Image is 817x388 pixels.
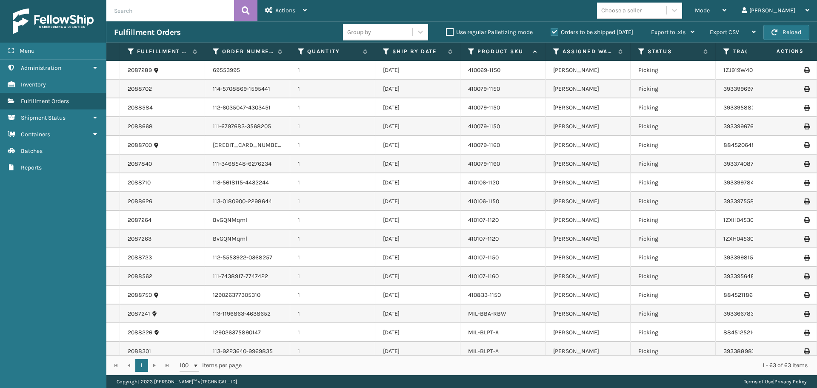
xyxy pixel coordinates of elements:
[804,198,809,204] i: Print Label
[290,267,375,286] td: 1
[275,7,295,14] span: Actions
[290,305,375,323] td: 1
[290,323,375,342] td: 1
[468,179,499,186] a: 410106-1120
[563,48,614,55] label: Assigned Warehouse
[631,248,716,267] td: Picking
[723,123,764,130] a: 393399676423
[375,173,460,192] td: [DATE]
[205,61,290,80] td: 69553995
[631,98,716,117] td: Picking
[205,80,290,98] td: 114-5708869-1595441
[631,267,716,286] td: Picking
[128,160,152,168] a: 2087840
[468,216,499,224] a: 410107-1120
[20,47,34,55] span: Menu
[290,230,375,248] td: 1
[307,48,359,55] label: Quantity
[375,267,460,286] td: [DATE]
[468,310,506,317] a: MIL-BBA-RBW
[21,64,61,72] span: Administration
[137,48,189,55] label: Fulfillment Order Id
[128,253,152,262] a: 2088723
[723,273,765,280] a: 393395648954
[546,155,631,173] td: [PERSON_NAME]
[375,192,460,211] td: [DATE]
[21,131,50,138] span: Containers
[804,330,809,336] i: Print Label
[723,160,762,167] a: 393374087177
[21,98,69,105] span: Fulfillment Orders
[723,310,764,317] a: 393366783507
[723,104,766,111] a: 393395883068
[290,342,375,361] td: 1
[290,136,375,155] td: 1
[723,179,764,186] a: 393399784950
[468,123,500,130] a: 410079-1150
[723,85,762,92] a: 393399697811
[205,173,290,192] td: 113-5618115-4432244
[695,7,710,14] span: Mode
[546,61,631,80] td: [PERSON_NAME]
[631,80,716,98] td: Picking
[347,28,371,37] div: Group by
[804,161,809,167] i: Print Label
[631,155,716,173] td: Picking
[723,348,765,355] a: 393388987260
[205,155,290,173] td: 111-3468548-6276234
[723,66,783,74] a: 1ZJ919W40328310878
[128,103,153,112] a: 2088584
[375,155,460,173] td: [DATE]
[774,379,807,385] a: Privacy Policy
[290,61,375,80] td: 1
[128,272,152,281] a: 2088562
[128,291,152,299] a: 2088750
[128,85,152,93] a: 2088702
[128,347,151,356] a: 2088301
[205,211,290,230] td: BvGQNMqml
[546,117,631,136] td: [PERSON_NAME]
[290,98,375,117] td: 1
[375,230,460,248] td: [DATE]
[375,117,460,136] td: [DATE]
[546,173,631,192] td: [PERSON_NAME]
[205,248,290,267] td: 112-5553922-0368257
[804,292,809,298] i: Print Label
[205,305,290,323] td: 113-1196863-4638652
[205,117,290,136] td: 111-6797683-3568205
[723,291,763,299] a: 884521186347
[375,136,460,155] td: [DATE]
[468,85,500,92] a: 410079-1150
[21,147,43,155] span: Batches
[254,361,808,370] div: 1 - 63 of 63 items
[804,311,809,317] i: Print Label
[710,29,739,36] span: Export CSV
[205,192,290,211] td: 113-0180900-2298644
[128,235,151,243] a: 2087263
[631,61,716,80] td: Picking
[375,305,460,323] td: [DATE]
[205,136,290,155] td: [CREDIT_CARD_NUMBER]
[205,342,290,361] td: 113-9223640-9969835
[804,86,809,92] i: Print Label
[21,81,46,88] span: Inventory
[468,273,499,280] a: 410107-1160
[205,323,290,342] td: 129026375890147
[290,80,375,98] td: 1
[468,291,501,299] a: 410833-1150
[546,286,631,305] td: [PERSON_NAME]
[468,104,500,111] a: 410079-1150
[648,48,699,55] label: Status
[804,273,809,279] i: Print Label
[744,379,773,385] a: Terms of Use
[468,348,499,355] a: MIL-BLPT-A
[290,248,375,267] td: 1
[128,122,153,131] a: 2088668
[804,180,809,186] i: Print Label
[290,192,375,211] td: 1
[468,254,499,261] a: 410107-1150
[468,329,499,336] a: MIL-BLPT-A
[804,236,809,242] i: Print Label
[205,98,290,117] td: 112-6035047-4303451
[375,342,460,361] td: [DATE]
